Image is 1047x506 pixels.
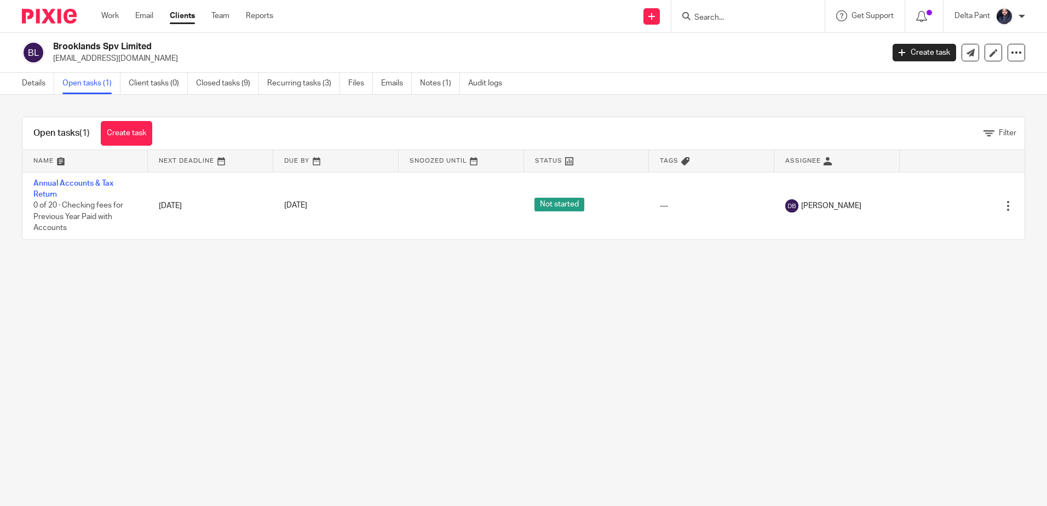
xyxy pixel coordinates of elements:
[410,158,467,164] span: Snoozed Until
[33,202,123,232] span: 0 of 20 · Checking fees for Previous Year Paid with Accounts
[996,8,1013,25] img: dipesh-min.jpg
[852,12,894,20] span: Get Support
[79,129,90,137] span: (1)
[101,10,119,21] a: Work
[246,10,273,21] a: Reports
[660,200,763,211] div: ---
[33,180,113,198] a: Annual Accounts & Tax Return
[801,200,861,211] span: [PERSON_NAME]
[999,129,1016,137] span: Filter
[785,199,798,212] img: svg%3E
[101,121,152,146] a: Create task
[33,128,90,139] h1: Open tasks
[348,73,373,94] a: Files
[534,198,584,211] span: Not started
[954,10,990,21] p: Delta Pant
[148,172,273,239] td: [DATE]
[381,73,412,94] a: Emails
[420,73,460,94] a: Notes (1)
[211,10,229,21] a: Team
[62,73,120,94] a: Open tasks (1)
[468,73,510,94] a: Audit logs
[693,13,792,23] input: Search
[53,41,711,53] h2: Brooklands Spv Limited
[53,53,876,64] p: [EMAIL_ADDRESS][DOMAIN_NAME]
[893,44,956,61] a: Create task
[22,73,54,94] a: Details
[535,158,562,164] span: Status
[22,9,77,24] img: Pixie
[660,158,678,164] span: Tags
[267,73,340,94] a: Recurring tasks (3)
[129,73,188,94] a: Client tasks (0)
[196,73,259,94] a: Closed tasks (9)
[170,10,195,21] a: Clients
[135,10,153,21] a: Email
[22,41,45,64] img: svg%3E
[284,202,307,210] span: [DATE]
